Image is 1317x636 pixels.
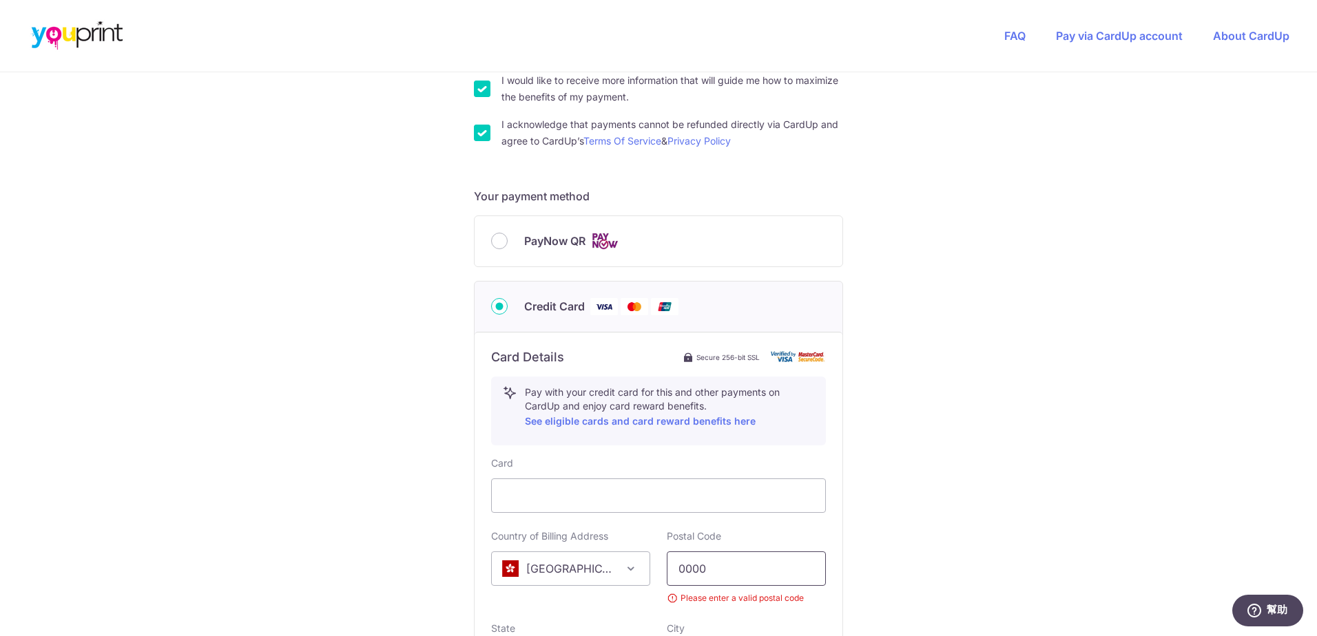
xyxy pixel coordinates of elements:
img: Visa [590,298,618,315]
label: Card [491,456,513,470]
a: Privacy Policy [667,135,731,147]
label: I acknowledge that payments cannot be refunded directly via CardUp and agree to CardUp’s & [501,116,843,149]
div: Credit Card Visa Mastercard Union Pay [491,298,826,315]
span: Hong Kong [491,551,650,586]
img: Mastercard [621,298,648,315]
h5: Your payment method [474,188,843,204]
img: Cards logo [591,233,619,250]
input: Example 123456 [667,551,826,586]
img: card secure [771,351,826,363]
a: Terms Of Service [583,135,661,147]
iframe: 開啟您可用於找到更多資訊的 Widget [1232,595,1303,629]
label: State [491,622,515,635]
a: About CardUp [1213,29,1289,43]
iframe: Secure card payment input frame [503,487,814,504]
span: Credit Card [524,298,585,315]
label: Postal Code [667,529,721,543]
span: PayNow QR [524,233,585,249]
label: City [667,622,685,635]
label: Country of Billing Address [491,529,608,543]
p: Pay with your credit card for this and other payments on CardUp and enjoy card reward benefits. [525,385,814,430]
a: See eligible cards and card reward benefits here [525,415,756,427]
span: Hong Kong [492,552,650,585]
h6: Card Details [491,349,564,365]
span: Secure 256-bit SSL [696,352,760,363]
a: Pay via CardUp account [1056,29,1183,43]
small: Please enter a valid postal code [667,591,826,605]
div: PayNow QR Cards logo [491,233,826,250]
img: Union Pay [651,298,678,315]
a: FAQ [1004,29,1026,43]
label: I would like to receive more information that will guide me how to maximize the benefits of my pa... [501,72,843,105]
